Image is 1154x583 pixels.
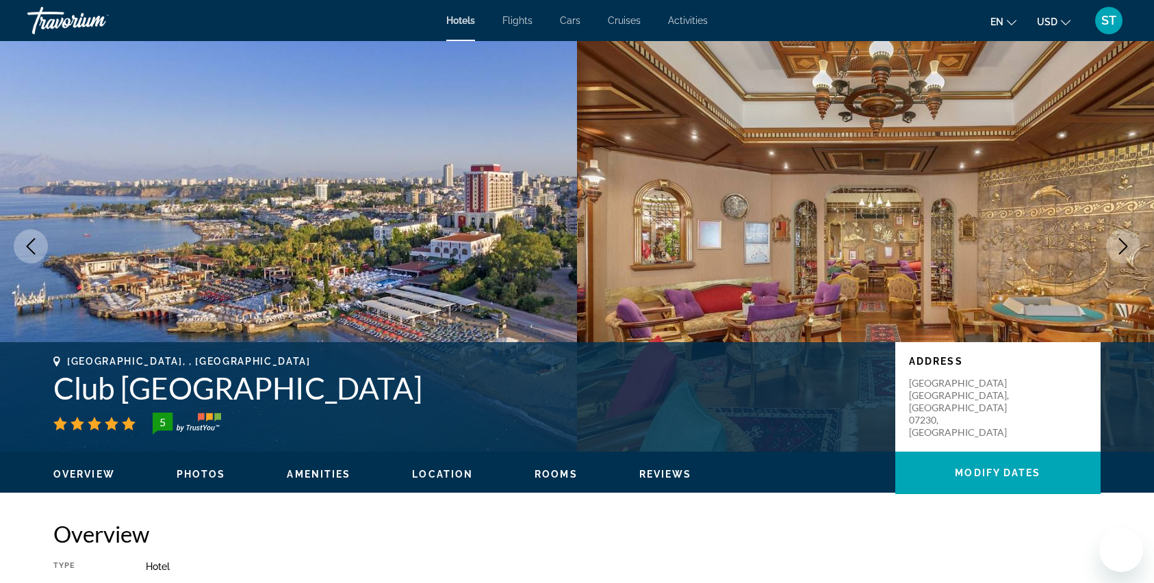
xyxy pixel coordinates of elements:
[1091,6,1127,35] button: User Menu
[909,356,1087,367] p: Address
[27,3,164,38] a: Travorium
[502,15,533,26] a: Flights
[53,370,882,406] h1: Club [GEOGRAPHIC_DATA]
[990,12,1016,31] button: Change language
[67,356,311,367] span: [GEOGRAPHIC_DATA], , [GEOGRAPHIC_DATA]
[909,377,1018,439] p: [GEOGRAPHIC_DATA] [GEOGRAPHIC_DATA], [GEOGRAPHIC_DATA] 07230, [GEOGRAPHIC_DATA]
[668,15,708,26] a: Activities
[1037,16,1057,27] span: USD
[287,469,350,480] span: Amenities
[560,15,580,26] a: Cars
[53,468,115,480] button: Overview
[1101,14,1116,27] span: ST
[53,469,115,480] span: Overview
[412,468,473,480] button: Location
[639,468,692,480] button: Reviews
[177,469,226,480] span: Photos
[1099,528,1143,572] iframe: Кнопка запуска окна обмена сообщениями
[639,469,692,480] span: Reviews
[608,15,641,26] a: Cruises
[535,468,578,480] button: Rooms
[149,414,176,430] div: 5
[955,467,1040,478] span: Modify Dates
[146,561,1101,572] div: Hotel
[53,561,112,572] div: Type
[14,229,48,263] button: Previous image
[1037,12,1070,31] button: Change currency
[153,413,221,435] img: TrustYou guest rating badge
[53,520,1101,547] h2: Overview
[446,15,475,26] a: Hotels
[177,468,226,480] button: Photos
[1106,229,1140,263] button: Next image
[895,452,1101,494] button: Modify Dates
[990,16,1003,27] span: en
[287,468,350,480] button: Amenities
[412,469,473,480] span: Location
[535,469,578,480] span: Rooms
